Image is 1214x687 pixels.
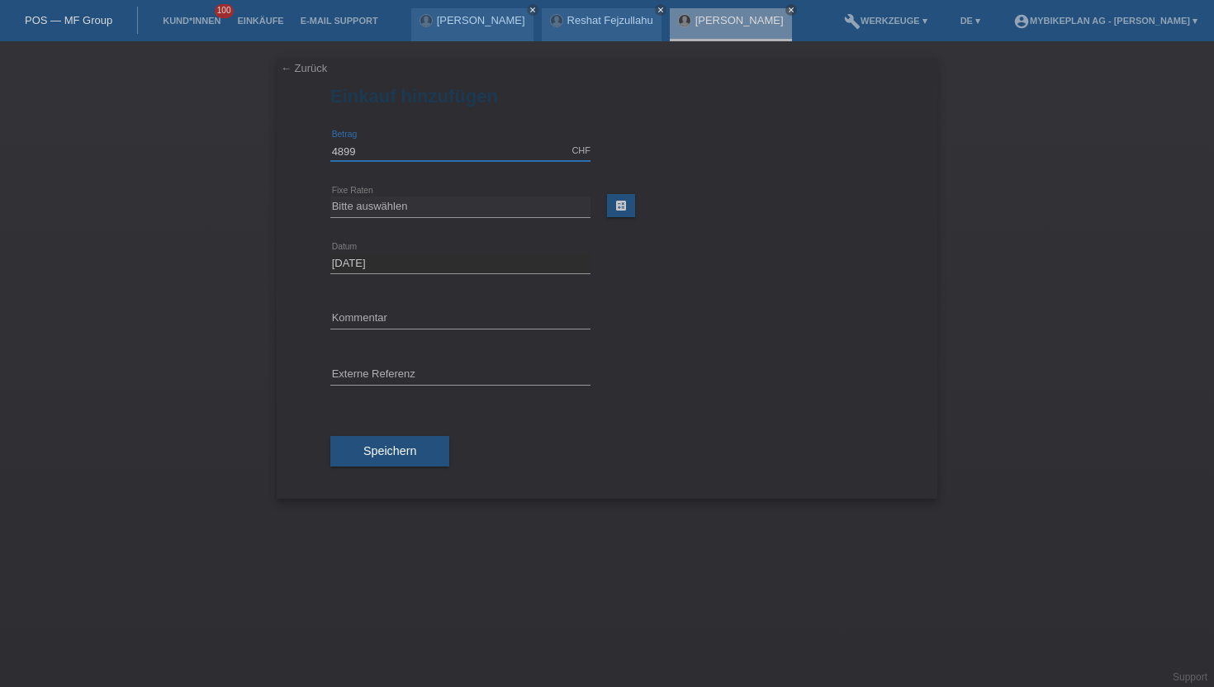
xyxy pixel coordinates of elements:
[657,6,665,14] i: close
[154,16,229,26] a: Kund*innen
[571,145,590,155] div: CHF
[330,436,449,467] button: Speichern
[787,6,795,14] i: close
[567,14,653,26] a: Reshat Fejzullahu
[281,62,327,74] a: ← Zurück
[363,444,416,457] span: Speichern
[1005,16,1206,26] a: account_circleMybikeplan AG - [PERSON_NAME] ▾
[25,14,112,26] a: POS — MF Group
[1013,13,1030,30] i: account_circle
[529,6,537,14] i: close
[527,4,538,16] a: close
[655,4,666,16] a: close
[437,14,525,26] a: [PERSON_NAME]
[695,14,784,26] a: [PERSON_NAME]
[607,194,635,217] a: calculate
[836,16,936,26] a: buildWerkzeuge ▾
[844,13,861,30] i: build
[229,16,292,26] a: Einkäufe
[614,199,628,212] i: calculate
[215,4,235,18] span: 100
[952,16,989,26] a: DE ▾
[330,86,884,107] h1: Einkauf hinzufügen
[1173,671,1207,683] a: Support
[785,4,797,16] a: close
[292,16,386,26] a: E-Mail Support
